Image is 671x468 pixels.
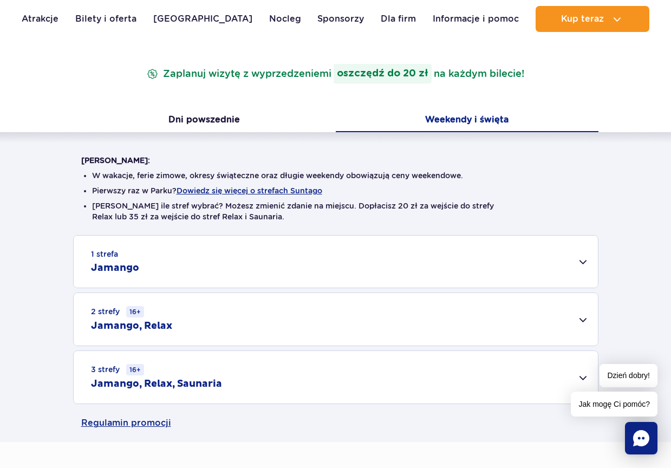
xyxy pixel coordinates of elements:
[561,14,604,24] span: Kup teraz
[81,156,150,165] strong: [PERSON_NAME]:
[536,6,649,32] button: Kup teraz
[269,6,301,32] a: Nocleg
[153,6,252,32] a: [GEOGRAPHIC_DATA]
[571,392,657,417] span: Jak mogę Ci pomóc?
[625,422,657,454] div: Chat
[75,6,136,32] a: Bilety i oferta
[381,6,416,32] a: Dla firm
[91,378,222,391] h2: Jamango, Relax, Saunaria
[92,200,579,222] li: [PERSON_NAME] ile stref wybrać? Możesz zmienić zdanie na miejscu. Dopłacisz 20 zł za wejście do s...
[91,306,144,317] small: 2 strefy
[91,320,172,333] h2: Jamango, Relax
[433,6,519,32] a: Informacje i pomoc
[317,6,364,32] a: Sponsorzy
[126,306,144,317] small: 16+
[91,249,118,259] small: 1 strefa
[126,364,144,375] small: 16+
[336,109,598,132] button: Weekendy i święta
[91,262,139,275] h2: Jamango
[334,64,432,83] strong: oszczędź do 20 zł
[81,404,590,442] a: Regulamin promocji
[73,109,336,132] button: Dni powszednie
[177,186,322,195] button: Dowiedz się więcej o strefach Suntago
[145,64,526,83] p: Zaplanuj wizytę z wyprzedzeniem na każdym bilecie!
[600,364,657,387] span: Dzień dobry!
[91,364,144,375] small: 3 strefy
[92,170,579,181] li: W wakacje, ferie zimowe, okresy świąteczne oraz długie weekendy obowiązują ceny weekendowe.
[92,185,579,196] li: Pierwszy raz w Parku?
[22,6,58,32] a: Atrakcje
